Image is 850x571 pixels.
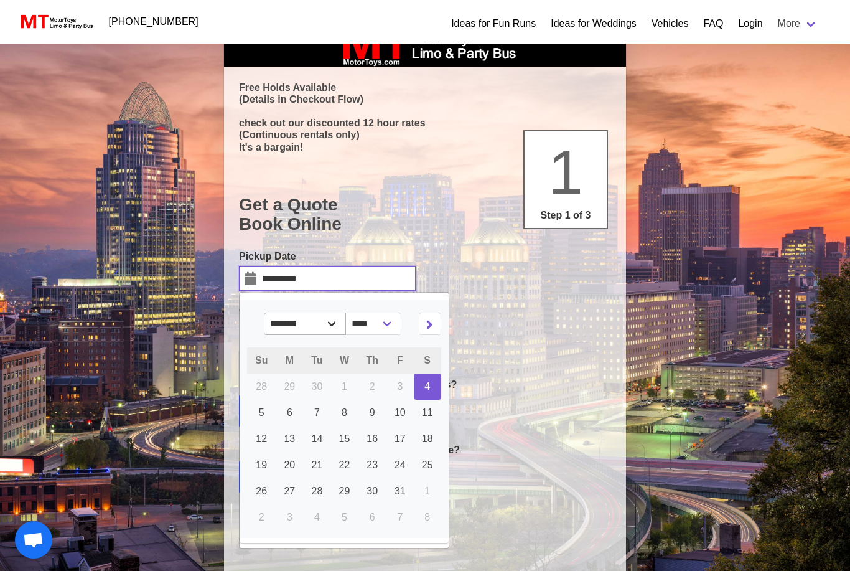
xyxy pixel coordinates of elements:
[259,407,264,418] span: 5
[386,400,414,426] a: 10
[256,486,267,496] span: 26
[286,355,294,366] span: M
[247,400,276,426] a: 5
[314,512,320,522] span: 4
[239,129,611,141] p: (Continuous rentals only)
[397,512,403,522] span: 7
[358,400,386,426] a: 9
[551,16,637,31] a: Ideas for Weddings
[367,486,378,496] span: 30
[331,452,358,478] a: 22
[424,381,430,392] span: 4
[259,512,264,522] span: 2
[530,208,602,223] p: Step 1 of 3
[239,249,416,264] label: Pickup Date
[339,486,350,496] span: 29
[256,381,267,392] span: 28
[239,141,611,153] p: It's a bargain!
[247,426,276,452] a: 12
[367,433,378,444] span: 16
[414,452,441,478] a: 25
[370,407,375,418] span: 9
[276,400,303,426] a: 6
[284,460,295,470] span: 20
[284,433,295,444] span: 13
[312,486,323,496] span: 28
[395,486,406,496] span: 31
[386,478,414,504] a: 31
[738,16,762,31] a: Login
[548,137,583,207] span: 1
[287,512,292,522] span: 3
[101,9,206,34] a: [PHONE_NUMBER]
[395,460,406,470] span: 24
[312,460,323,470] span: 21
[386,426,414,452] a: 17
[703,16,723,31] a: FAQ
[15,521,52,559] div: Open chat
[339,460,350,470] span: 22
[424,512,430,522] span: 8
[424,486,430,496] span: 1
[332,22,518,67] img: box_logo_brand.jpeg
[770,11,825,36] a: More
[312,433,323,444] span: 14
[239,195,611,234] h1: Get a Quote Book Online
[652,16,689,31] a: Vehicles
[303,400,330,426] a: 7
[422,433,433,444] span: 18
[331,478,358,504] a: 29
[342,381,347,392] span: 1
[451,16,536,31] a: Ideas for Fun Runs
[370,512,375,522] span: 6
[284,486,295,496] span: 27
[397,381,403,392] span: 3
[422,407,433,418] span: 11
[342,407,347,418] span: 8
[314,407,320,418] span: 7
[422,460,433,470] span: 25
[256,460,267,470] span: 19
[239,93,611,105] p: (Details in Checkout Flow)
[331,426,358,452] a: 15
[284,381,295,392] span: 29
[303,426,330,452] a: 14
[414,374,441,400] a: 4
[255,355,268,366] span: Su
[367,460,378,470] span: 23
[312,381,323,392] span: 30
[276,426,303,452] a: 13
[414,400,441,426] a: 11
[303,452,330,478] a: 21
[239,117,611,129] p: check out our discounted 12 hour rates
[366,355,378,366] span: Th
[395,433,406,444] span: 17
[340,355,349,366] span: W
[386,452,414,478] a: 24
[303,478,330,504] a: 28
[17,13,94,31] img: MotorToys Logo
[358,452,386,478] a: 23
[358,478,386,504] a: 30
[287,407,292,418] span: 6
[339,433,350,444] span: 15
[311,355,322,366] span: Tu
[256,433,267,444] span: 12
[395,407,406,418] span: 10
[331,400,358,426] a: 8
[247,452,276,478] a: 19
[247,478,276,504] a: 26
[358,426,386,452] a: 16
[414,426,441,452] a: 18
[397,355,403,366] span: F
[424,355,431,366] span: S
[342,512,347,522] span: 5
[276,478,303,504] a: 27
[276,452,303,478] a: 20
[239,82,611,93] p: Free Holds Available
[370,381,375,392] span: 2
